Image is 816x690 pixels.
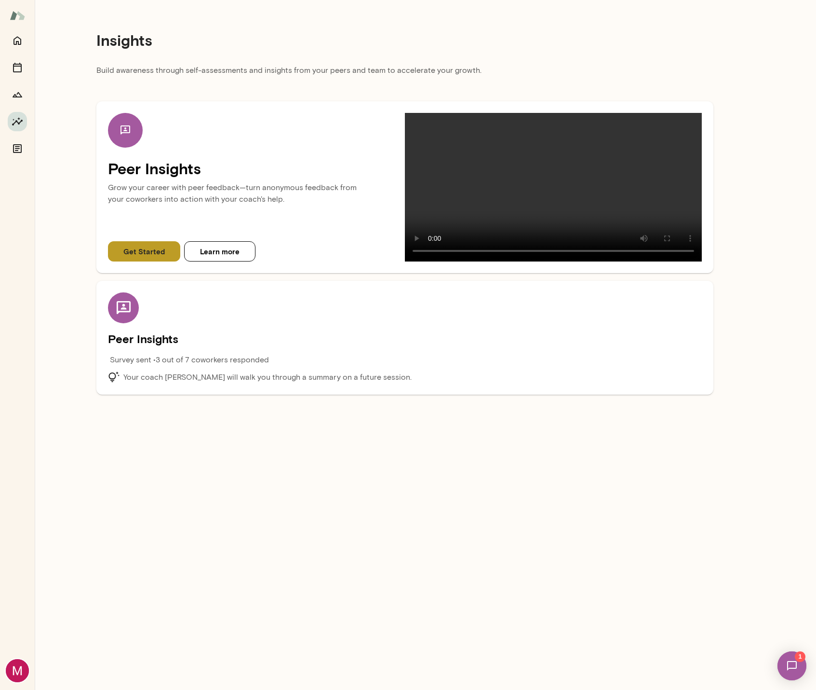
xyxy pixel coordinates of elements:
h4: Insights [96,31,152,49]
img: Mento [10,6,25,25]
p: Grow your career with peer feedback—turn anonymous feedback from your coworkers into action with ... [108,178,405,215]
h4: Peer Insights [108,159,405,178]
button: Documents [8,139,27,158]
button: Growth Plan [8,85,27,104]
h5: Peer Insights [108,331,702,346]
div: Peer Insights Survey sent •3 out of 7 coworkers respondedYour coach [PERSON_NAME] will walk you t... [96,281,713,395]
p: Survey sent • 3 out of 7 coworkers responded [110,354,269,366]
button: Sessions [8,58,27,77]
button: Learn more [184,241,255,262]
p: Build awareness through self-assessments and insights from your peers and team to accelerate your... [96,65,713,82]
div: Peer Insights Survey sent •3 out of 7 coworkers respondedYour coach [PERSON_NAME] will walk you t... [108,292,702,383]
button: Get Started [108,241,180,262]
p: Your coach [PERSON_NAME] will walk you through a summary on a future session. [123,372,412,383]
img: Mike Fonseca [6,659,29,682]
button: Insights [8,112,27,131]
div: Peer InsightsGrow your career with peer feedback—turn anonymous feedback from your coworkers into... [96,101,713,273]
button: Home [8,31,27,50]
